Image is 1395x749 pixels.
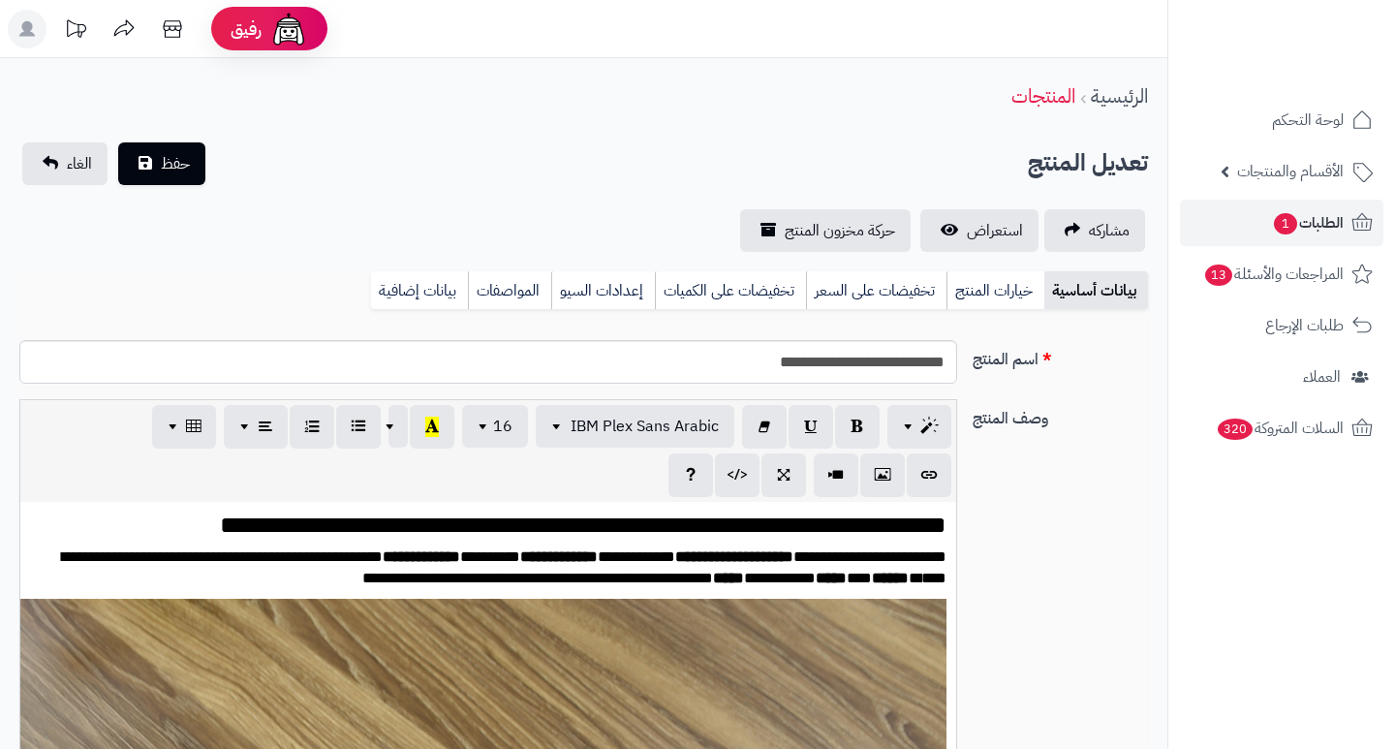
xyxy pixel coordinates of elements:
span: رفيق [231,17,262,41]
span: الأقسام والمنتجات [1237,158,1344,185]
a: استعراض [920,209,1038,252]
span: مشاركه [1089,219,1130,242]
span: 13 [1205,265,1232,286]
a: طلبات الإرجاع [1180,302,1383,349]
span: الغاء [67,152,92,175]
a: بيانات إضافية [371,271,468,310]
a: المراجعات والأسئلة13 [1180,251,1383,297]
span: طلبات الإرجاع [1265,312,1344,339]
span: حركة مخزون المنتج [785,219,895,242]
button: 16 [462,405,528,448]
a: المنتجات [1011,81,1075,110]
a: الطلبات1 [1180,200,1383,246]
label: وصف المنتج [965,399,1156,430]
a: العملاء [1180,354,1383,400]
a: تخفيضات على السعر [806,271,946,310]
h2: تعديل المنتج [1028,143,1148,183]
a: بيانات أساسية [1044,271,1148,310]
span: السلات المتروكة [1216,415,1344,442]
a: تخفيضات على الكميات [655,271,806,310]
img: ai-face.png [269,10,308,48]
a: تحديثات المنصة [51,10,100,53]
button: IBM Plex Sans Arabic [536,405,734,448]
span: الطلبات [1272,209,1344,236]
label: اسم المنتج [965,340,1156,371]
a: حركة مخزون المنتج [740,209,911,252]
a: خيارات المنتج [946,271,1044,310]
a: الرئيسية [1091,81,1148,110]
span: 320 [1218,419,1253,440]
span: المراجعات والأسئلة [1203,261,1344,288]
span: حفظ [161,152,190,175]
span: 1 [1274,213,1297,234]
a: السلات المتروكة320 [1180,405,1383,452]
span: العملاء [1303,363,1341,390]
a: الغاء [22,142,108,185]
span: IBM Plex Sans Arabic [571,415,719,438]
span: استعراض [967,219,1023,242]
span: 16 [493,415,512,438]
a: المواصفات [468,271,551,310]
a: إعدادات السيو [551,271,655,310]
a: لوحة التحكم [1180,97,1383,143]
span: لوحة التحكم [1272,107,1344,134]
button: حفظ [118,142,205,185]
img: logo-2.png [1263,52,1377,93]
a: مشاركه [1044,209,1145,252]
